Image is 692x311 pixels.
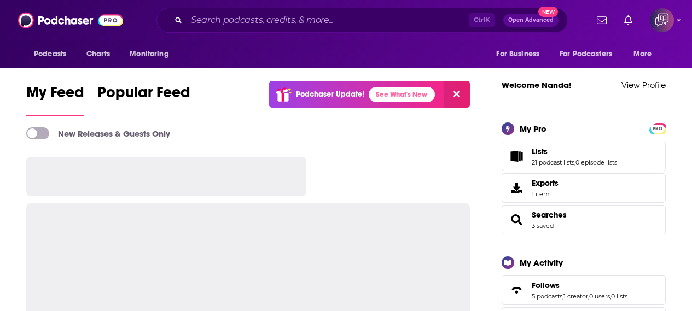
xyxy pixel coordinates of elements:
span: Ctrl K [469,13,495,27]
button: open menu [122,44,183,64]
span: , [588,292,589,300]
a: Lists [532,146,617,156]
span: Follows [532,280,560,290]
a: Exports [502,173,666,203]
span: Lists [532,146,548,156]
div: My Pro [520,124,546,134]
a: Lists [505,149,527,164]
a: 5 podcasts [532,292,562,300]
span: PRO [651,125,664,133]
span: , [562,292,563,300]
a: Welcome Nanda! [502,80,572,90]
a: 0 episode lists [575,159,617,166]
span: Exports [532,178,559,188]
a: See What's New [369,87,435,102]
a: Follows [532,280,627,290]
div: Search podcasts, credits, & more... [156,8,568,33]
a: 0 users [589,292,610,300]
button: open menu [626,44,666,64]
img: User Profile [650,8,674,32]
button: open menu [26,44,80,64]
span: Logged in as corioliscompany [650,8,674,32]
span: Follows [502,275,666,305]
span: Exports [505,180,527,196]
span: Lists [502,142,666,171]
a: Follows [505,283,527,298]
a: Searches [532,210,567,220]
a: Popular Feed [97,83,190,116]
a: Searches [505,212,527,227]
span: 1 item [532,190,559,198]
a: Show notifications dropdown [620,11,637,30]
span: New [538,7,558,17]
div: My Activity [520,257,563,268]
span: Searches [502,205,666,234]
a: Show notifications dropdown [592,11,611,30]
a: Charts [79,44,117,64]
a: New Releases & Guests Only [26,127,170,139]
input: Search podcasts, credits, & more... [187,11,469,29]
button: open menu [553,44,628,64]
button: Open AdvancedNew [503,14,559,27]
a: View Profile [621,80,666,90]
span: , [574,159,575,166]
span: Popular Feed [97,83,190,108]
span: More [633,46,652,62]
span: For Business [496,46,539,62]
span: My Feed [26,83,84,108]
a: 0 lists [611,292,627,300]
span: Charts [86,46,110,62]
img: Podchaser - Follow, Share and Rate Podcasts [18,10,123,31]
button: open menu [489,44,553,64]
span: Podcasts [34,46,66,62]
span: , [610,292,611,300]
button: Show profile menu [650,8,674,32]
a: 1 creator [563,292,588,300]
a: My Feed [26,83,84,116]
a: 3 saved [532,222,554,230]
span: Open Advanced [508,17,554,23]
p: Podchaser Update! [296,90,364,99]
a: 21 podcast lists [532,159,574,166]
span: For Podcasters [560,46,612,62]
a: PRO [651,124,664,132]
span: Monitoring [130,46,168,62]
